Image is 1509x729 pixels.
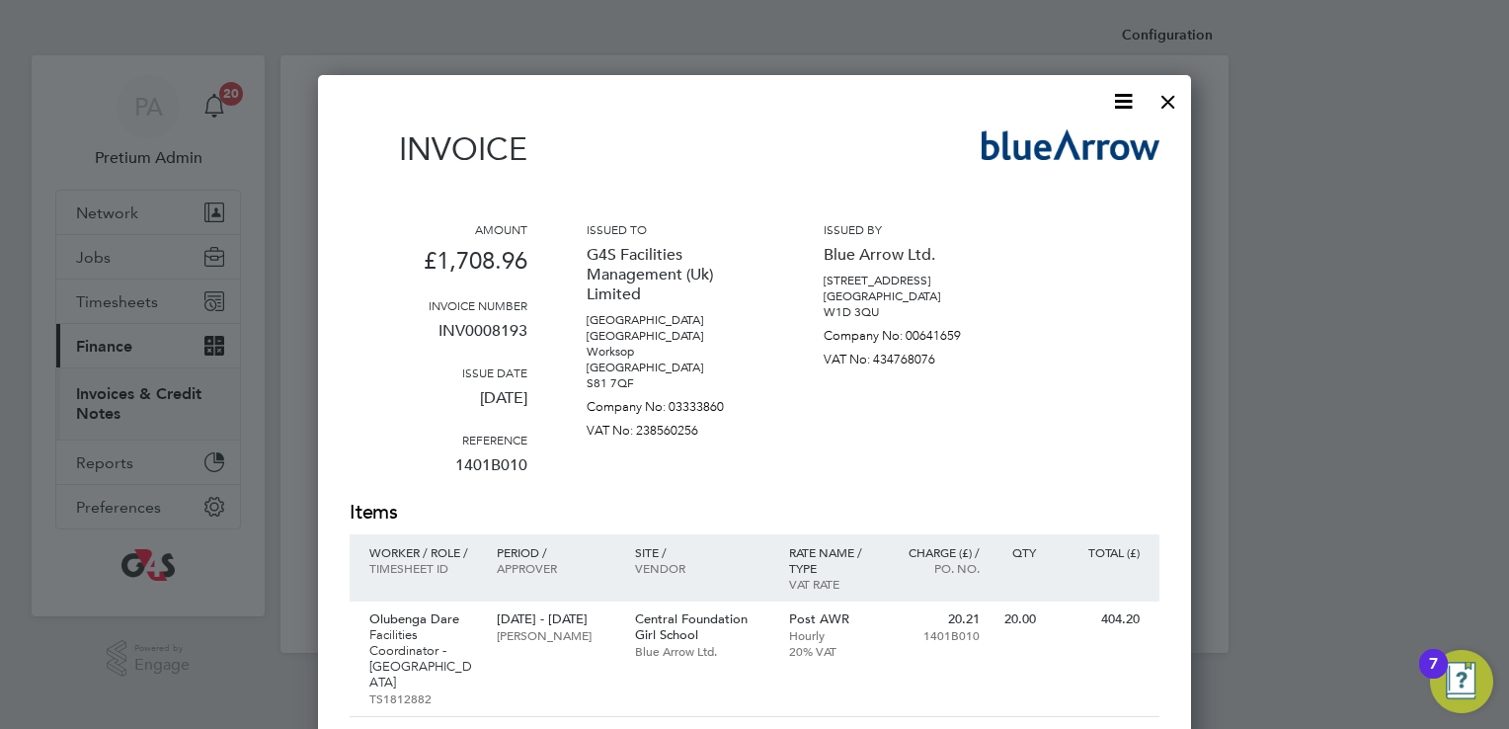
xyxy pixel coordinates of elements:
[350,130,527,168] h1: Invoice
[587,360,764,375] p: [GEOGRAPHIC_DATA]
[350,447,527,499] p: 1401B010
[824,344,1001,367] p: VAT No: 434768076
[369,560,477,576] p: Timesheet ID
[894,611,980,627] p: 20.21
[350,237,527,297] p: £1,708.96
[350,432,527,447] h3: Reference
[824,288,1001,304] p: [GEOGRAPHIC_DATA]
[587,391,764,415] p: Company No: 03333860
[497,544,614,560] p: Period /
[635,560,769,576] p: Vendor
[587,375,764,391] p: S81 7QF
[369,611,477,627] p: Olubenga Dare
[1429,664,1438,689] div: 7
[587,221,764,237] h3: Issued to
[824,304,1001,320] p: W1D 3QU
[824,273,1001,288] p: [STREET_ADDRESS]
[497,560,614,576] p: Approver
[635,544,769,560] p: Site /
[350,380,527,432] p: [DATE]
[982,129,1159,160] img: bluearrow-logo-remittance.png
[999,544,1036,560] p: QTY
[587,328,764,344] p: [GEOGRAPHIC_DATA]
[587,415,764,439] p: VAT No: 238560256
[350,221,527,237] h3: Amount
[1056,544,1140,560] p: Total (£)
[789,611,875,627] p: Post AWR
[789,544,875,576] p: Rate name / type
[1056,611,1140,627] p: 404.20
[824,221,1001,237] h3: Issued by
[350,499,1159,526] h2: Items
[894,560,980,576] p: Po. No.
[587,312,764,328] p: [GEOGRAPHIC_DATA]
[369,627,477,690] p: Facilities Coordinator - [GEOGRAPHIC_DATA]
[894,544,980,560] p: Charge (£) /
[369,690,477,706] p: TS1812882
[824,237,1001,273] p: Blue Arrow Ltd.
[587,344,764,360] p: Worksop
[999,611,1036,627] p: 20.00
[635,611,769,643] p: Central Foundation Girl School
[350,297,527,313] h3: Invoice number
[369,544,477,560] p: Worker / Role /
[789,643,875,659] p: 20% VAT
[497,627,614,643] p: [PERSON_NAME]
[350,364,527,380] h3: Issue date
[789,627,875,643] p: Hourly
[1430,650,1493,713] button: Open Resource Center, 7 new notifications
[350,313,527,364] p: INV0008193
[497,611,614,627] p: [DATE] - [DATE]
[824,320,1001,344] p: Company No: 00641659
[587,237,764,312] p: G4S Facilities Management (Uk) Limited
[894,627,980,643] p: 1401B010
[635,643,769,659] p: Blue Arrow Ltd.
[789,576,875,592] p: VAT rate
